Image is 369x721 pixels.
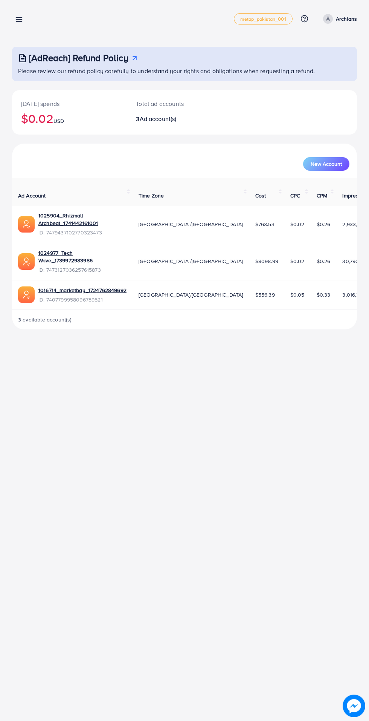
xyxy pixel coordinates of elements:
[342,257,369,265] span: 30,790,567
[18,192,46,199] span: Ad Account
[18,66,352,75] p: Please review our refund policy carefully to understand your rights and obligations when requesti...
[255,192,266,199] span: Cost
[336,14,357,23] p: Archians
[139,257,243,265] span: [GEOGRAPHIC_DATA]/[GEOGRAPHIC_DATA]
[290,257,305,265] span: $0.02
[320,14,357,24] a: Archians
[290,220,305,228] span: $0.02
[38,286,127,294] a: 1016714_marketbay_1724762849692
[136,99,204,108] p: Total ad accounts
[140,115,177,123] span: Ad account(s)
[234,13,293,24] a: metap_pakistan_001
[255,257,278,265] span: $8098.99
[18,286,35,303] img: ic-ads-acc.e4c84228.svg
[38,212,127,227] a: 1025904_Rhizmall Archbeat_1741442161001
[21,99,118,108] p: [DATE] spends
[342,192,369,199] span: Impression
[136,115,204,122] h2: 3
[18,253,35,270] img: ic-ads-acc.e4c84228.svg
[240,17,286,21] span: metap_pakistan_001
[139,291,243,299] span: [GEOGRAPHIC_DATA]/[GEOGRAPHIC_DATA]
[53,117,64,125] span: USD
[139,220,243,228] span: [GEOGRAPHIC_DATA]/[GEOGRAPHIC_DATA]
[255,220,274,228] span: $763.53
[317,220,331,228] span: $0.26
[311,161,342,167] span: New Account
[18,316,72,323] span: 3 available account(s)
[303,157,349,171] button: New Account
[29,52,128,63] h3: [AdReach] Refund Policy
[21,111,118,126] h2: $0.02
[343,695,365,717] img: image
[38,229,127,236] span: ID: 7479437102770323473
[18,216,35,233] img: ic-ads-acc.e4c84228.svg
[290,192,300,199] span: CPC
[317,257,331,265] span: $0.26
[38,249,127,265] a: 1024977_Tech Wave_1739972983986
[255,291,275,299] span: $556.39
[342,291,365,299] span: 3,016,372
[38,296,127,303] span: ID: 7407799958096789521
[317,192,327,199] span: CPM
[342,220,366,228] span: 2,933,979
[290,291,305,299] span: $0.05
[139,192,164,199] span: Time Zone
[317,291,331,299] span: $0.33
[38,266,127,274] span: ID: 7473127036257615873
